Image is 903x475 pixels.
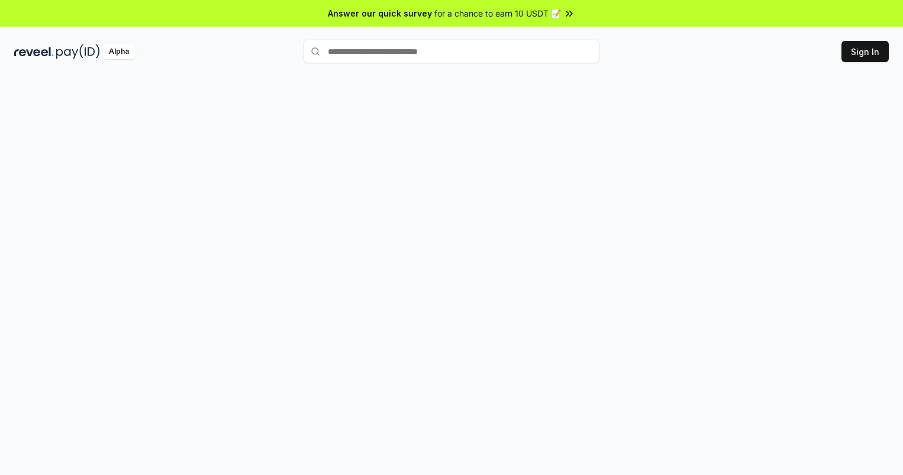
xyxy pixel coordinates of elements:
span: for a chance to earn 10 USDT 📝 [434,7,561,20]
img: pay_id [56,44,100,59]
button: Sign In [841,41,889,62]
img: reveel_dark [14,44,54,59]
span: Answer our quick survey [328,7,432,20]
div: Alpha [102,44,136,59]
